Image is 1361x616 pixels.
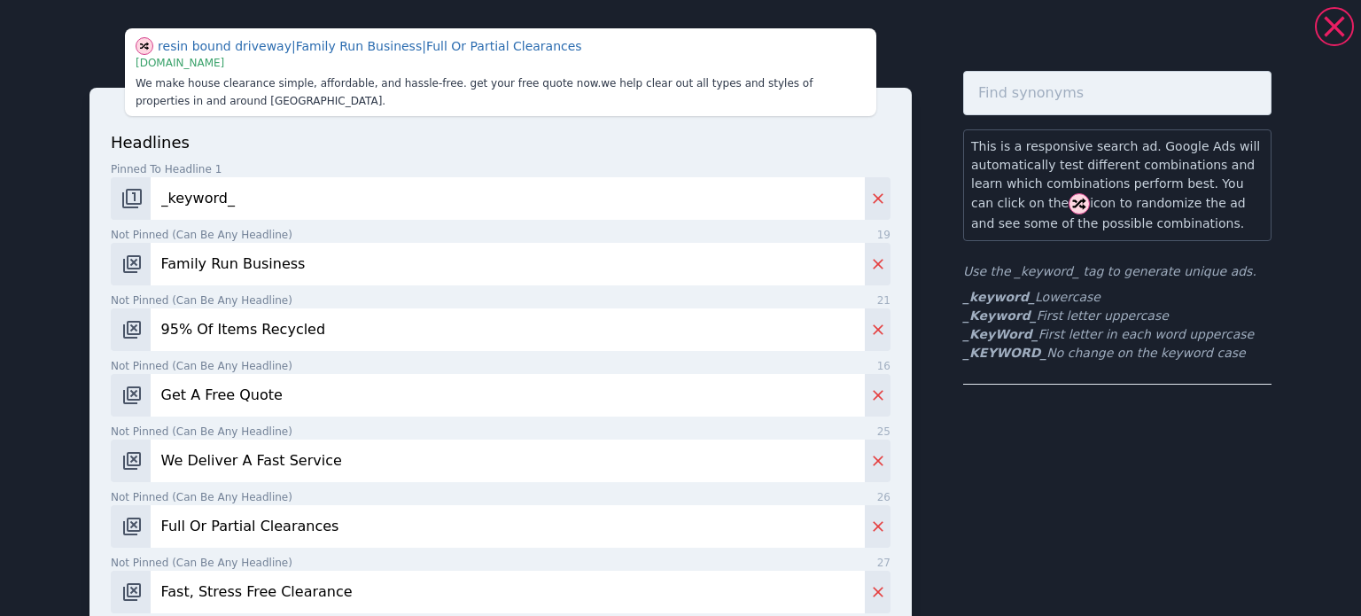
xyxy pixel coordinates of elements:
button: Delete [865,440,890,482]
span: | [292,39,296,53]
img: pos-.svg [121,253,143,275]
b: _Keyword_ [963,308,1037,323]
li: First letter in each word uppercase [963,325,1272,344]
button: Delete [865,177,890,220]
b: _KEYWORD_ [963,346,1046,360]
li: Lowercase [963,288,1272,307]
span: Not pinned (Can be any headline) [111,555,292,571]
img: pos-.svg [121,516,143,537]
span: 21 [877,292,890,308]
span: Not pinned (Can be any headline) [111,358,292,374]
span: Not pinned (Can be any headline) [111,292,292,308]
button: Delete [865,571,890,613]
button: Delete [865,505,890,548]
ul: First letter uppercase [963,288,1272,363]
button: Change pinned position [111,374,151,417]
img: shuffle.svg [136,37,153,55]
span: 26 [877,489,890,505]
span: Not pinned (Can be any headline) [111,424,292,440]
span: Full Or Partial Clearances [426,39,582,53]
b: _keyword_ [963,290,1035,304]
span: 19 [877,227,890,243]
img: pos-.svg [121,581,143,603]
button: Change pinned position [111,571,151,613]
button: Change pinned position [111,440,151,482]
button: Delete [865,308,890,351]
span: We make house clearance simple, affordable, and hassle-free. get your free quote now [136,77,601,90]
img: pos-.svg [121,319,143,340]
span: Not pinned (Can be any headline) [111,227,292,243]
button: Delete [865,243,890,285]
img: shuffle.svg [1069,193,1090,214]
button: Change pinned position [111,308,151,351]
span: 16 [877,358,890,374]
li: No change on the keyword case [963,344,1272,363]
p: headlines [111,130,890,154]
img: pos-.svg [121,450,143,472]
div: This is just a visual aid. Your CSV will only contain exactly what you add in the form below. [125,28,876,116]
span: 27 [877,555,890,571]
span: | [422,39,426,53]
img: pos-.svg [121,385,143,406]
span: Show different combination [136,37,153,54]
span: resin bound driveway [158,39,296,53]
button: Change pinned position [111,177,151,220]
p: This is a responsive search ad. Google Ads will automatically test different combinations and lea... [971,137,1264,233]
button: Change pinned position [111,243,151,285]
button: Delete [865,374,890,417]
span: . [597,77,601,90]
span: Family Run Business [296,39,426,53]
span: 25 [877,424,890,440]
input: Find synonyms [963,71,1272,115]
img: pos-1.svg [121,188,143,209]
b: _KeyWord_ [963,327,1038,341]
p: Use the _keyword_ tag to generate unique ads. [963,262,1272,281]
span: Pinned to headline 1 [111,161,222,177]
span: Not pinned (Can be any headline) [111,489,292,505]
span: [DOMAIN_NAME] [136,57,224,69]
button: Change pinned position [111,505,151,548]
